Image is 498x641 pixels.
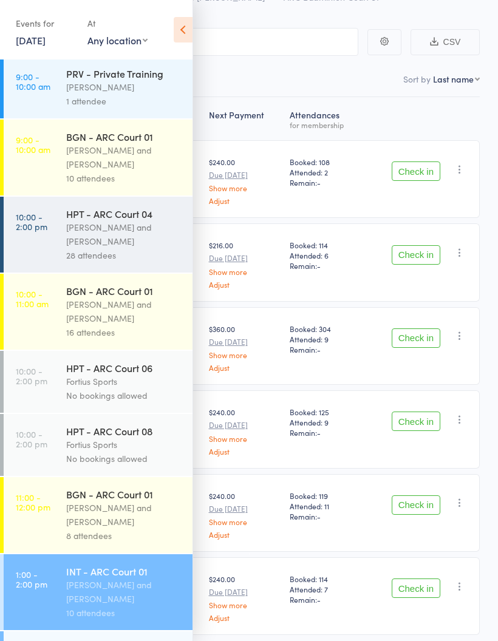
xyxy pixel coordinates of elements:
div: Events for [16,13,75,33]
time: 10:00 - 11:00 am [16,289,49,308]
small: Due [DATE] [209,588,280,596]
small: Due [DATE] [209,254,280,262]
div: Fortius Sports [66,438,182,452]
button: CSV [411,29,480,55]
span: Booked: 304 [290,324,360,334]
div: $240.00 [209,490,280,538]
span: - [317,427,321,438]
span: - [317,177,321,188]
small: Due [DATE] [209,504,280,513]
span: Attended: 9 [290,417,360,427]
a: 9:00 -10:00 amPRV - Private Training[PERSON_NAME]1 attendee [4,56,193,118]
div: No bookings allowed [66,388,182,402]
a: 10:00 -2:00 pmHPT - ARC Court 06Fortius SportsNo bookings allowed [4,351,193,413]
a: Adjust [209,447,280,455]
time: 10:00 - 2:00 pm [16,366,47,385]
a: Adjust [209,614,280,622]
div: HPT - ARC Court 06 [66,361,182,375]
div: HPT - ARC Court 04 [66,207,182,220]
small: Due [DATE] [209,421,280,429]
a: Show more [209,184,280,192]
span: Booked: 114 [290,240,360,250]
a: 1:00 -2:00 pmINT - ARC Court 01[PERSON_NAME] and [PERSON_NAME]10 attendees [4,554,193,630]
span: Remain: [290,511,360,521]
a: Show more [209,351,280,359]
label: Sort by [403,73,431,85]
time: 9:00 - 10:00 am [16,72,50,91]
div: No bookings allowed [66,452,182,466]
div: 10 attendees [66,171,182,185]
time: 10:00 - 2:00 pm [16,429,47,449]
div: Next Payment [204,103,285,135]
div: Any location [87,33,148,47]
div: 28 attendees [66,248,182,262]
a: Show more [209,601,280,609]
div: $240.00 [209,157,280,205]
div: [PERSON_NAME] [66,80,182,94]
span: - [317,260,321,271]
div: $240.00 [209,574,280,622]
span: - [317,344,321,354]
a: [DATE] [16,33,46,47]
div: [PERSON_NAME] and [PERSON_NAME] [66,143,182,171]
div: At [87,13,148,33]
button: Check in [392,412,440,431]
span: Attended: 6 [290,250,360,260]
small: Due [DATE] [209,171,280,179]
a: Show more [209,518,280,526]
time: 1:00 - 2:00 pm [16,569,47,589]
span: Booked: 119 [290,490,360,501]
span: Booked: 114 [290,574,360,584]
time: 10:00 - 2:00 pm [16,212,47,231]
small: Due [DATE] [209,337,280,346]
div: 1 attendee [66,94,182,108]
time: 9:00 - 10:00 am [16,135,50,154]
span: Booked: 125 [290,407,360,417]
div: $216.00 [209,240,280,288]
div: Last name [433,73,474,85]
span: Remain: [290,177,360,188]
span: Remain: [290,260,360,271]
a: 9:00 -10:00 amBGN - ARC Court 01[PERSON_NAME] and [PERSON_NAME]10 attendees [4,120,193,195]
div: [PERSON_NAME] and [PERSON_NAME] [66,578,182,606]
time: 11:00 - 12:00 pm [16,492,50,512]
span: Remain: [290,594,360,605]
div: $240.00 [209,407,280,455]
div: [PERSON_NAME] and [PERSON_NAME] [66,501,182,529]
div: PRV - Private Training [66,67,182,80]
span: Remain: [290,427,360,438]
a: Show more [209,268,280,276]
button: Check in [392,578,440,598]
div: Atten­dances [285,103,364,135]
a: 10:00 -2:00 pmHPT - ARC Court 08Fortius SportsNo bookings allowed [4,414,193,476]
span: Booked: 108 [290,157,360,167]
div: BGN - ARC Court 01 [66,487,182,501]
div: 10 attendees [66,606,182,620]
span: Attended: 9 [290,334,360,344]
button: Check in [392,245,440,265]
button: Check in [392,161,440,181]
a: Adjust [209,197,280,205]
button: Check in [392,495,440,515]
span: Attended: 7 [290,584,360,594]
a: 11:00 -12:00 pmBGN - ARC Court 01[PERSON_NAME] and [PERSON_NAME]8 attendees [4,477,193,553]
span: Attended: 2 [290,167,360,177]
div: BGN - ARC Court 01 [66,284,182,297]
button: Check in [392,328,440,348]
span: - [317,594,321,605]
div: INT - ARC Court 01 [66,565,182,578]
a: 10:00 -2:00 pmHPT - ARC Court 04[PERSON_NAME] and [PERSON_NAME]28 attendees [4,197,193,273]
div: 16 attendees [66,325,182,339]
div: $360.00 [209,324,280,371]
a: Show more [209,435,280,443]
div: [PERSON_NAME] and [PERSON_NAME] [66,220,182,248]
a: Adjust [209,364,280,371]
div: [PERSON_NAME] and [PERSON_NAME] [66,297,182,325]
div: 8 attendees [66,529,182,543]
a: Adjust [209,531,280,538]
a: 10:00 -11:00 amBGN - ARC Court 01[PERSON_NAME] and [PERSON_NAME]16 attendees [4,274,193,350]
div: BGN - ARC Court 01 [66,130,182,143]
div: Fortius Sports [66,375,182,388]
span: - [317,511,321,521]
a: Adjust [209,280,280,288]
